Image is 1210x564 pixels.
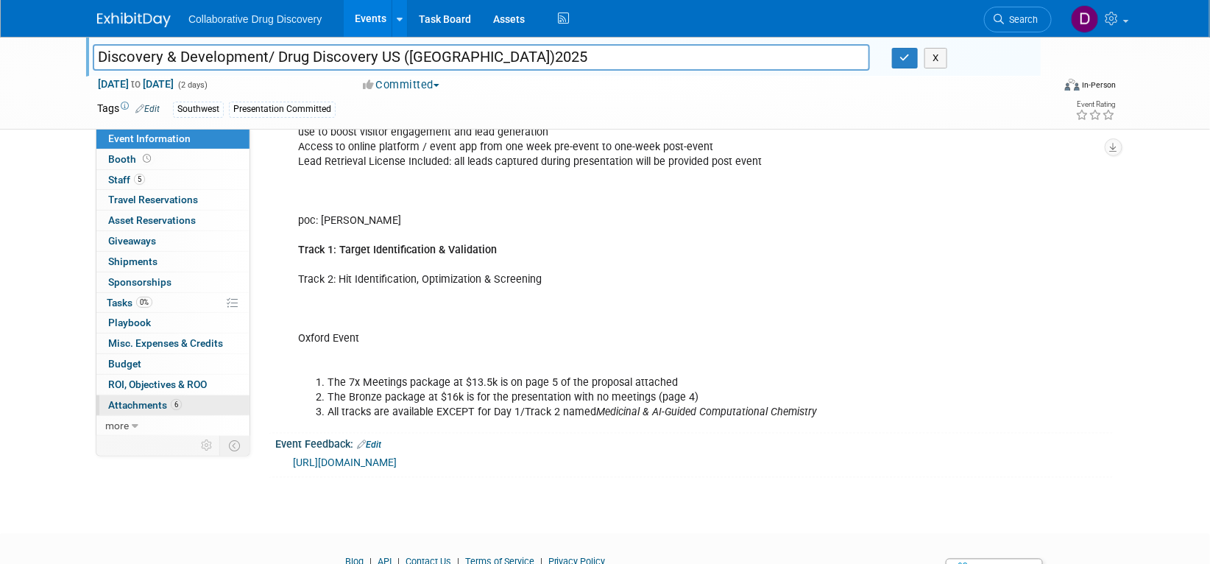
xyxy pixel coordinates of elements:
[97,13,171,27] img: ExhibitDay
[108,358,141,370] span: Budget
[97,101,160,118] td: Tags
[358,77,445,93] button: Committed
[140,153,154,164] span: Booth not reserved yet
[108,317,151,328] span: Playbook
[328,376,942,391] li: The 7x Meetings package at $13.5k is on page 5 of the proposal attached
[96,375,250,395] a: ROI, Objectives & ROO
[96,190,250,210] a: Travel Reservations
[135,104,160,114] a: Edit
[1004,14,1038,25] span: Search
[328,391,942,406] li: The Bronze package at $16k is for the presentation with no meetings (page 4)
[293,457,397,469] a: [URL][DOMAIN_NAME]
[596,406,817,419] i: Medicinal & AI-Guided Computational Chemistry
[108,378,207,390] span: ROI, Objectives & ROO
[220,436,250,455] td: Toggle Event Tabs
[108,276,171,288] span: Sponsorships
[134,174,145,185] span: 5
[97,77,174,91] span: [DATE] [DATE]
[298,244,497,256] b: Track 1: Target Identification & Validation
[108,235,156,247] span: Giveaways
[96,416,250,436] a: more
[107,297,152,309] span: Tasks
[96,354,250,374] a: Budget
[229,102,336,117] div: Presentation Committed
[96,129,250,149] a: Event Information
[194,436,220,455] td: Personalize Event Tab Strip
[108,399,182,411] span: Attachments
[108,194,198,205] span: Travel Reservations
[136,297,152,308] span: 0%
[108,174,145,186] span: Staff
[1076,101,1116,108] div: Event Rating
[275,434,1113,453] div: Event Feedback:
[96,252,250,272] a: Shipments
[177,80,208,90] span: (2 days)
[96,231,250,251] a: Giveaways
[96,211,250,230] a: Asset Reservations
[96,293,250,313] a: Tasks0%
[96,313,250,333] a: Playbook
[965,77,1117,99] div: Event Format
[328,406,942,420] li: All tracks are available EXCEPT for Day 1/Track 2 named
[173,102,224,117] div: Southwest
[96,149,250,169] a: Booth
[96,395,250,415] a: Attachments6
[96,170,250,190] a: Staff5
[96,334,250,353] a: Misc. Expenses & Credits
[1082,80,1117,91] div: In-Person
[1065,79,1080,91] img: Format-Inperson.png
[108,337,223,349] span: Misc. Expenses & Credits
[1071,5,1099,33] img: Daniel Castro
[108,153,154,165] span: Booth
[108,255,158,267] span: Shipments
[96,272,250,292] a: Sponsorships
[924,48,947,68] button: X
[105,420,129,431] span: more
[357,440,381,451] a: Edit
[108,214,196,226] span: Asset Reservations
[188,13,322,25] span: Collaborative Drug Discovery
[108,133,191,144] span: Event Information
[171,399,182,410] span: 6
[984,7,1052,32] a: Search
[129,78,143,90] span: to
